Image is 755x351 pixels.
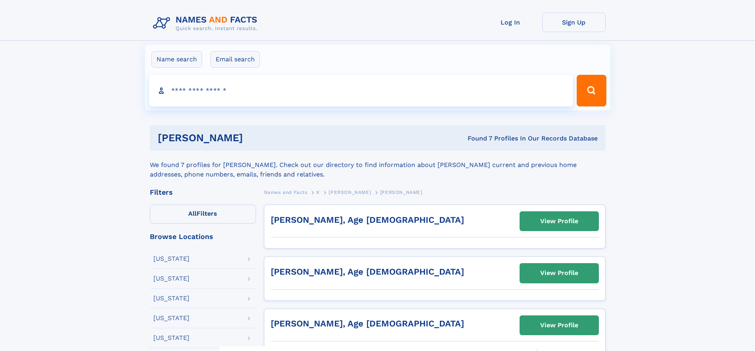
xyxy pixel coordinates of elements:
[271,267,464,277] a: [PERSON_NAME], Age [DEMOGRAPHIC_DATA]
[149,75,573,106] input: search input
[271,319,464,328] a: [PERSON_NAME], Age [DEMOGRAPHIC_DATA]
[329,187,371,197] a: [PERSON_NAME]
[540,264,578,282] div: View Profile
[150,13,264,34] img: Logo Names and Facts
[520,212,598,231] a: View Profile
[520,264,598,283] a: View Profile
[540,212,578,230] div: View Profile
[151,51,202,68] label: Name search
[153,315,189,321] div: [US_STATE]
[150,233,256,240] div: Browse Locations
[153,295,189,302] div: [US_STATE]
[210,51,260,68] label: Email search
[153,275,189,282] div: [US_STATE]
[153,335,189,341] div: [US_STATE]
[479,13,542,32] a: Log In
[520,316,598,335] a: View Profile
[150,189,256,196] div: Filters
[316,190,320,195] span: K
[542,13,606,32] a: Sign Up
[150,151,606,179] div: We found 7 profiles for [PERSON_NAME]. Check out our directory to find information about [PERSON_...
[153,256,189,262] div: [US_STATE]
[540,316,578,334] div: View Profile
[158,133,356,143] h1: [PERSON_NAME]
[355,134,598,143] div: Found 7 Profiles In Our Records Database
[271,215,464,225] a: [PERSON_NAME], Age [DEMOGRAPHIC_DATA]
[264,187,308,197] a: Names and Facts
[316,187,320,197] a: K
[150,205,256,224] label: Filters
[188,210,197,217] span: All
[329,190,371,195] span: [PERSON_NAME]
[380,190,422,195] span: [PERSON_NAME]
[577,75,606,106] button: Search Button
